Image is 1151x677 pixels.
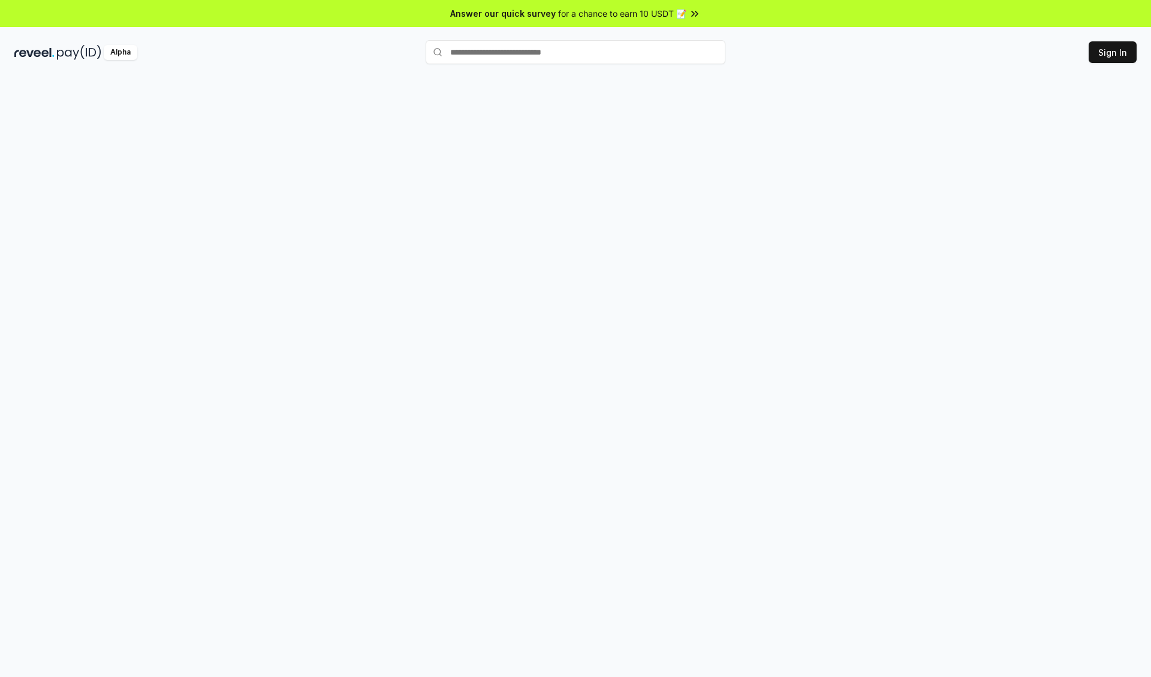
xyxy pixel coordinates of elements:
span: for a chance to earn 10 USDT 📝 [558,7,686,20]
span: Answer our quick survey [450,7,556,20]
img: reveel_dark [14,45,55,60]
img: pay_id [57,45,101,60]
div: Alpha [104,45,137,60]
button: Sign In [1089,41,1137,63]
